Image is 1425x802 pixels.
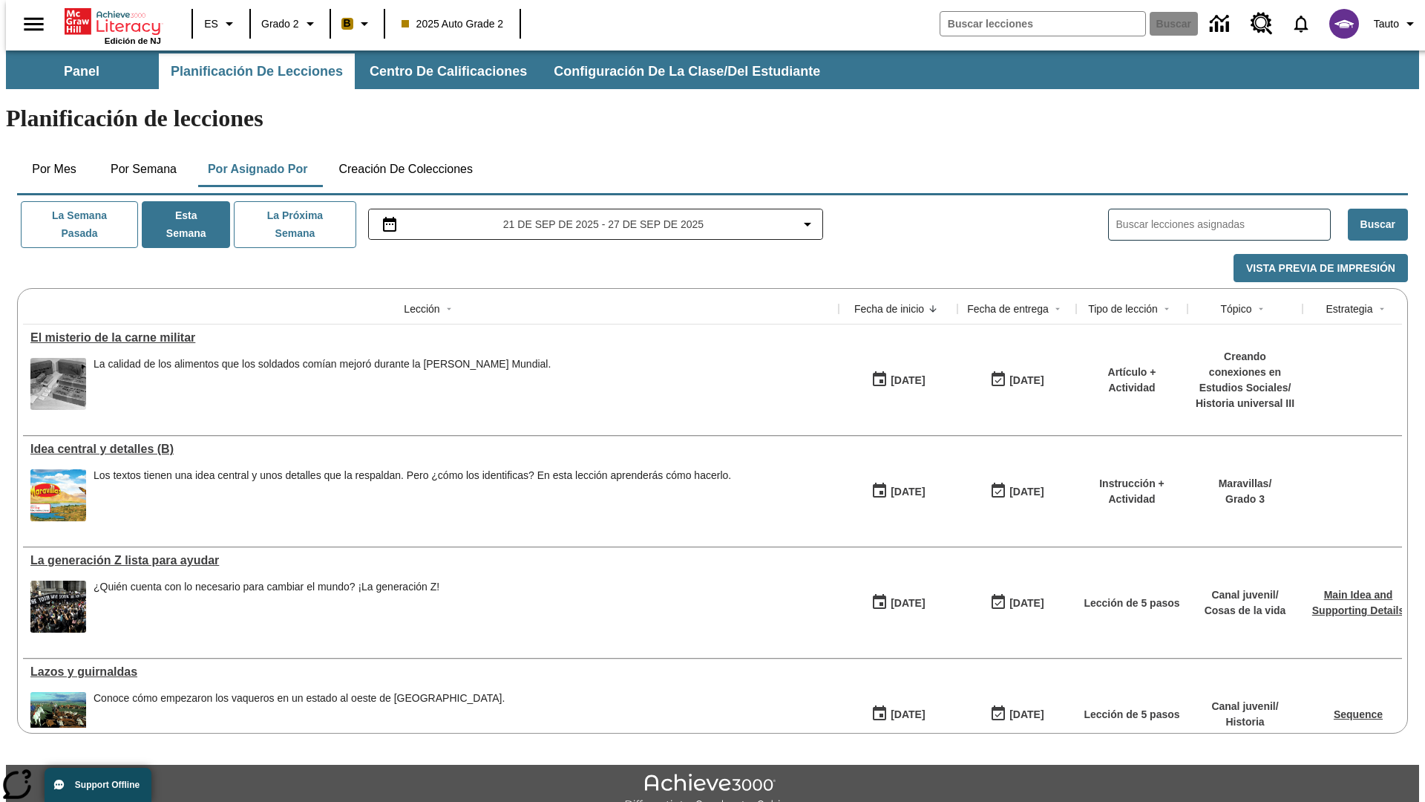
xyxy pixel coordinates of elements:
span: 21 de sep de 2025 - 27 de sep de 2025 [503,217,704,232]
span: B [344,14,351,33]
div: La calidad de los alimentos que los soldados comían mejoró durante la Segunda Guerra Mundial. [94,358,551,410]
span: Panel [64,63,99,80]
p: Instrucción + Actividad [1084,476,1180,507]
button: Por asignado por [196,151,320,187]
a: Portada [65,7,161,36]
button: Panel [7,53,156,89]
a: Centro de recursos, Se abrirá en una pestaña nueva. [1242,4,1282,44]
img: Un grupo de manifestantes protestan frente al Museo Americano de Historia Natural en la ciudad de... [30,581,86,633]
button: Por mes [17,151,91,187]
button: 09/21/25: Primer día en que estuvo disponible la lección [866,477,930,506]
button: Buscar [1348,209,1408,241]
span: Grado 2 [261,16,299,32]
p: Artículo + Actividad [1084,365,1180,396]
button: 09/21/25: Último día en que podrá accederse la lección [985,366,1049,394]
p: La calidad de los alimentos que los soldados comían mejoró durante la [PERSON_NAME] Mundial. [94,358,551,371]
div: [DATE] [1009,705,1044,724]
p: Lección de 5 pasos [1084,707,1179,723]
div: Lección [404,301,439,316]
div: Los textos tienen una idea central y unos detalles que la respaldan. Pero ¿cómo los identificas? ... [94,469,731,521]
button: Por semana [99,151,189,187]
button: Planificación de lecciones [159,53,355,89]
button: 09/21/25: Primer día en que estuvo disponible la lección [866,700,930,728]
div: [DATE] [1009,371,1044,390]
span: ES [204,16,218,32]
input: Buscar campo [940,12,1145,36]
button: Sort [1158,300,1176,318]
div: ¿Quién cuenta con lo necesario para cambiar el mundo? ¡La generación Z! [94,581,439,593]
button: Configuración de la clase/del estudiante [542,53,832,89]
img: portada de Maravillas de tercer grado: una mariposa vuela sobre un campo y un río, con montañas a... [30,469,86,521]
button: Sort [440,300,458,318]
div: Tópico [1220,301,1251,316]
a: Idea central y detalles (B), Lecciones [30,443,831,456]
input: Buscar lecciones asignadas [1116,214,1330,235]
p: Maravillas / [1219,476,1272,492]
p: Historia universal III [1195,396,1295,411]
button: Boost El color de la clase es anaranjado claro. Cambiar el color de la clase. [335,10,379,37]
p: Canal juvenil / [1205,587,1286,603]
button: Perfil/Configuración [1368,10,1425,37]
button: Sort [1049,300,1067,318]
div: Lazos y guirnaldas [30,665,831,679]
div: [DATE] [1009,483,1044,501]
button: Grado: Grado 2, Elige un grado [255,10,325,37]
div: ¿Quién cuenta con lo necesario para cambiar el mundo? ¡La generación Z! [94,581,439,633]
div: Estrategia [1326,301,1372,316]
p: Historia [1211,714,1278,730]
button: Vista previa de impresión [1234,254,1408,283]
p: Lección de 5 pasos [1084,596,1179,611]
div: [DATE] [891,371,925,390]
button: Esta semana [142,201,230,248]
div: [DATE] [891,594,925,613]
p: Cosas de la vida [1205,603,1286,619]
a: El misterio de la carne militar , Lecciones [30,331,831,345]
div: [DATE] [891,705,925,724]
button: Sort [924,300,942,318]
div: [DATE] [1009,594,1044,613]
span: Configuración de la clase/del estudiante [554,63,820,80]
div: Subbarra de navegación [6,50,1419,89]
span: Planificación de lecciones [171,63,343,80]
div: Tipo de lección [1088,301,1158,316]
button: 09/21/25: Último día en que podrá accederse la lección [985,477,1049,506]
h1: Planificación de lecciones [6,105,1419,132]
div: Conoce cómo empezaron los vaqueros en un estado al oeste de Estados Unidos. [94,692,505,744]
button: Sort [1373,300,1391,318]
div: Portada [65,5,161,45]
img: paniolos hawaianos (vaqueros) arreando ganado [30,692,86,744]
a: La generación Z lista para ayudar , Lecciones [30,554,831,567]
div: Subbarra de navegación [6,53,833,89]
img: avatar image [1329,9,1359,39]
div: El misterio de la carne militar [30,331,831,345]
button: Seleccione el intervalo de fechas opción del menú [375,215,817,233]
button: Support Offline [45,768,151,802]
button: 09/21/25: Último día en que podrá accederse la lección [985,700,1049,728]
div: Conoce cómo empezaron los vaqueros en un estado al oeste de [GEOGRAPHIC_DATA]. [94,692,505,705]
span: Tauto [1374,16,1399,32]
span: Support Offline [75,780,140,790]
button: Lenguaje: ES, Selecciona un idioma [197,10,245,37]
button: Abrir el menú lateral [12,2,56,46]
div: Idea central y detalles (B) [30,443,831,456]
img: Fotografía en blanco y negro que muestra cajas de raciones de comida militares con la etiqueta U.... [30,358,86,410]
span: Edición de NJ [105,36,161,45]
button: 09/21/25: Primer día en que estuvo disponible la lección [866,366,930,394]
a: Sequence [1334,708,1383,720]
button: 09/21/25: Primer día en que estuvo disponible la lección [866,589,930,617]
a: Lazos y guirnaldas, Lecciones [30,665,831,679]
button: Creación de colecciones [327,151,485,187]
p: Canal juvenil / [1211,699,1278,714]
span: Centro de calificaciones [370,63,527,80]
div: Fecha de entrega [967,301,1049,316]
button: La semana pasada [21,201,138,248]
div: Los textos tienen una idea central y unos detalles que la respaldan. Pero ¿cómo los identificas? ... [94,469,731,482]
button: Centro de calificaciones [358,53,539,89]
div: [DATE] [891,483,925,501]
button: Sort [1252,300,1270,318]
a: Main Idea and Supporting Details [1312,589,1404,616]
svg: Collapse Date Range Filter [799,215,816,233]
